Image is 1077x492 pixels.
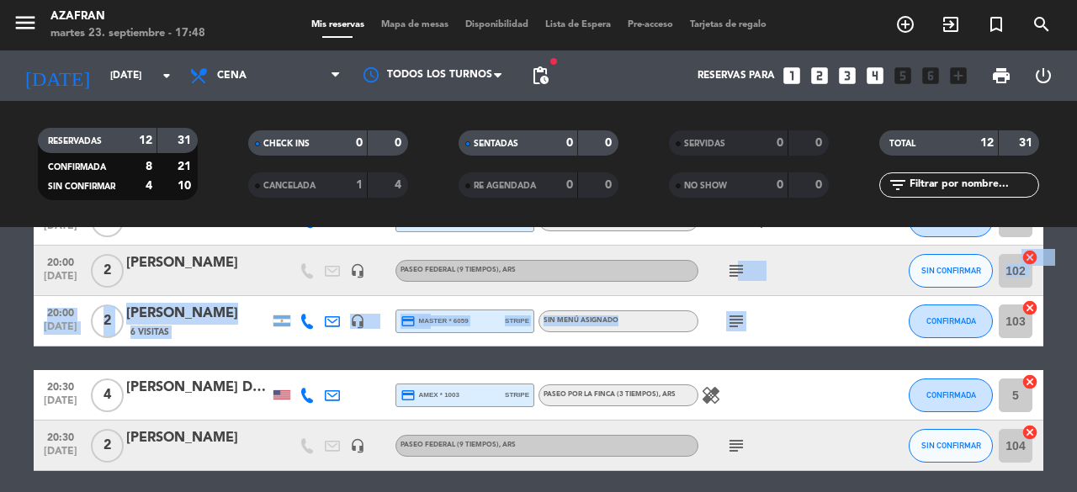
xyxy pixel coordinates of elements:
[13,57,102,94] i: [DATE]
[864,65,886,87] i: looks_4
[126,252,269,274] div: [PERSON_NAME]
[701,385,721,405] i: healing
[505,389,529,400] span: stripe
[401,314,469,329] span: master * 6059
[401,388,416,403] i: credit_card
[50,8,205,25] div: Azafran
[48,183,115,191] span: SIN CONFIRMAR
[157,66,177,86] i: arrow_drop_down
[146,161,152,172] strong: 8
[40,321,82,341] span: [DATE]
[684,140,725,148] span: SERVIDAS
[605,137,615,149] strong: 0
[178,135,194,146] strong: 31
[926,390,976,399] span: CONFIRMADA
[544,391,676,398] span: Paseo por la finca (3 tiempos)
[909,429,993,463] button: SIN CONFIRMAR
[836,65,858,87] i: looks_3
[130,325,169,339] span: 6 Visitas
[698,70,775,82] span: Reservas para
[888,175,908,195] i: filter_list
[549,56,559,66] span: fiber_manual_record
[40,426,82,446] span: 20:30
[499,442,516,448] span: , ARS
[356,179,363,191] strong: 1
[40,251,82,271] span: 20:00
[1021,373,1038,390] i: cancel
[909,254,993,288] button: SIN CONFIRMAR
[1022,50,1064,101] div: LOG OUT
[13,10,38,35] i: menu
[40,220,82,240] span: [DATE]
[457,20,537,29] span: Disponibilidad
[530,66,550,86] span: pending_actions
[263,140,310,148] span: CHECK INS
[401,314,416,329] i: credit_card
[1019,137,1036,149] strong: 31
[605,179,615,191] strong: 0
[781,65,803,87] i: looks_one
[544,317,618,324] span: Sin menú asignado
[356,137,363,149] strong: 0
[726,261,746,281] i: subject
[1021,249,1038,266] i: cancel
[659,391,676,398] span: , ARS
[921,441,981,450] span: SIN CONFIRMAR
[263,182,316,190] span: CANCELADA
[178,161,194,172] strong: 21
[91,429,124,463] span: 2
[474,140,518,148] span: SENTADAS
[941,14,961,34] i: exit_to_app
[126,377,269,399] div: [PERSON_NAME] D'[PERSON_NAME]
[1021,424,1038,441] i: cancel
[726,311,746,331] i: subject
[777,137,783,149] strong: 0
[566,179,573,191] strong: 0
[895,14,915,34] i: add_circle_outline
[178,180,194,192] strong: 10
[892,65,914,87] i: looks_5
[499,267,516,273] span: , ARS
[947,65,969,87] i: add_box
[684,182,727,190] span: NO SHOW
[40,395,82,415] span: [DATE]
[373,20,457,29] span: Mapa de mesas
[146,180,152,192] strong: 4
[777,179,783,191] strong: 0
[889,140,915,148] span: TOTAL
[40,271,82,290] span: [DATE]
[921,266,981,275] span: SIN CONFIRMAR
[91,254,124,288] span: 2
[909,378,993,412] button: CONFIRMADA
[1033,66,1053,86] i: power_settings_new
[303,20,373,29] span: Mis reservas
[91,304,124,338] span: 2
[920,65,942,87] i: looks_6
[926,316,976,325] span: CONFIRMADA
[350,314,365,329] i: headset_mic
[809,65,830,87] i: looks_two
[726,436,746,456] i: subject
[217,70,247,82] span: Cena
[908,176,1038,194] input: Filtrar por nombre...
[566,137,573,149] strong: 0
[619,20,682,29] span: Pre-acceso
[401,442,516,448] span: Paseo Federal (9 tiempos)
[986,14,1006,34] i: turned_in_not
[395,179,405,191] strong: 4
[13,10,38,41] button: menu
[126,427,269,449] div: [PERSON_NAME]
[40,446,82,465] span: [DATE]
[40,376,82,395] span: 20:30
[815,179,825,191] strong: 0
[50,25,205,42] div: martes 23. septiembre - 17:48
[682,20,775,29] span: Tarjetas de regalo
[909,304,993,338] button: CONFIRMADA
[91,378,124,412] span: 4
[126,303,269,325] div: [PERSON_NAME]
[505,315,529,326] span: stripe
[401,388,459,403] span: amex * 1003
[1032,14,1052,34] i: search
[48,137,102,145] span: RESERVADAS
[395,137,405,149] strong: 0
